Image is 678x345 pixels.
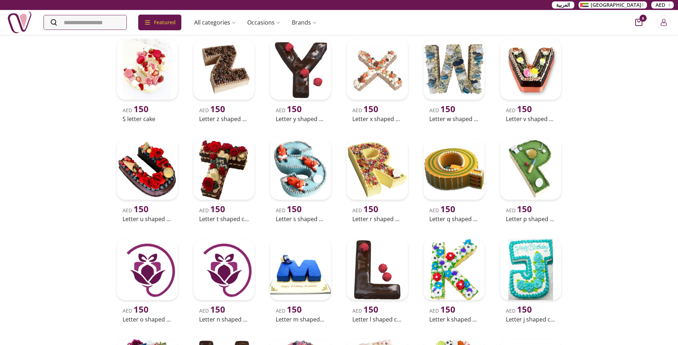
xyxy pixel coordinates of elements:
[506,307,532,314] span: AED
[138,15,181,30] div: Featured
[497,236,564,325] a: uae-gifts-Letter J Shaped CakeAED 150Letter j shaped cake
[429,115,479,123] h2: Letter w shaped cake
[191,236,257,325] a: uae-gifts-Letter N Shaped CakeAED 150Letter n shaped cake
[287,303,302,315] span: 150
[199,107,225,114] span: AED
[352,107,378,114] span: AED
[123,315,172,324] h2: Letter o shaped cake
[276,315,325,324] h2: Letter m shaped cake
[347,239,408,300] img: uae-gifts-Letter L Shaped Cake
[635,19,642,26] button: cart-button
[7,10,32,35] img: Nigwa-uae-gifts
[287,203,302,215] span: 150
[123,107,149,114] span: AED
[270,39,331,100] img: uae-gifts-Letter Y Shaped Cake
[517,203,532,215] span: 150
[123,307,149,314] span: AED
[579,1,647,9] button: [GEOGRAPHIC_DATA]
[440,103,455,115] span: 150
[117,239,178,300] img: uae-gifts-Letter O Shaped Cake
[199,307,225,314] span: AED
[193,239,254,300] img: uae-gifts-Letter N Shaped Cake
[421,236,487,325] a: uae-gifts-Letter K Shaped CakeAED 150Letter k shaped cake
[429,107,455,114] span: AED
[267,236,334,325] a: uae-gifts-Letter M Shaped CakeAED 150Letter m shaped cake
[123,215,172,223] h2: Letter u shaped cake
[347,39,408,100] img: uae-gifts-Letter X Shaped Cake
[500,39,561,100] img: uae-gifts-Letter V Shaped Cake
[497,136,564,225] a: uae-gifts-Letter P Shaped CakeAED 150Letter p shaped cake
[500,239,561,300] img: uae-gifts-Letter J Shaped Cake
[517,303,532,315] span: 150
[580,3,589,7] img: Arabic_dztd3n.png
[429,215,479,223] h2: Letter q shaped cake
[429,207,455,214] span: AED
[440,203,455,215] span: 150
[123,115,172,123] h2: S letter cake
[506,315,555,324] h2: Letter j shaped cake
[276,115,325,123] h2: Letter y shaped cake
[270,139,331,200] img: uae-gifts-Letter S Shaped Cake
[651,1,674,9] button: AED
[210,303,225,315] span: 150
[44,15,126,30] input: Search
[424,39,485,100] img: uae-gifts-Letter W Shaped Cake
[344,236,410,325] a: uae-gifts-Letter L Shaped CakeAED 150Letter l shaped cake
[134,303,149,315] span: 150
[363,303,378,315] span: 150
[352,207,378,214] span: AED
[440,303,455,315] span: 150
[134,203,149,215] span: 150
[114,136,181,225] a: uae-gifts-Letter U Shaped CakeAED 150Letter u shaped cake
[287,103,302,115] span: 150
[191,36,257,125] a: uae-gifts-Letter Z Shaped CakeAED 150Letter z shaped cake
[286,15,322,30] a: Brands
[506,215,555,223] h2: Letter p shaped cake
[193,39,254,100] img: uae-gifts-Letter Z Shaped Cake
[210,103,225,115] span: 150
[117,39,178,100] img: uae-gifts-S letter cake
[276,207,302,214] span: AED
[591,1,641,9] span: [GEOGRAPHIC_DATA]
[352,115,402,123] h2: Letter x shaped cake
[506,115,555,123] h2: Letter v shaped cake
[134,103,149,115] span: 150
[114,236,181,325] a: uae-gifts-Letter O Shaped CakeAED 150Letter o shaped cake
[429,307,455,314] span: AED
[267,36,334,125] a: uae-gifts-Letter Y Shaped CakeAED 150Letter y shaped cake
[270,239,331,300] img: uae-gifts-Letter M Shaped Cake
[191,136,257,225] a: uae-gifts-Letter T Shaped CakeAED 150Letter t shaped cake
[347,139,408,200] img: uae-gifts-Letter R Shaped Cake
[363,103,378,115] span: 150
[210,203,225,215] span: 150
[199,207,225,214] span: AED
[657,15,671,30] button: Login
[352,307,378,314] span: AED
[276,307,302,314] span: AED
[497,36,564,125] a: uae-gifts-Letter V Shaped CakeAED 150Letter v shaped cake
[352,215,402,223] h2: Letter r shaped cake
[199,215,249,223] h2: Letter t shaped cake
[276,107,302,114] span: AED
[199,315,249,324] h2: Letter n shaped cake
[506,207,532,214] span: AED
[656,1,665,9] span: AED
[352,315,402,324] h2: Letter l shaped cake
[344,136,410,225] a: uae-gifts-Letter R Shaped CakeAED 150Letter r shaped cake
[242,15,286,30] a: Occasions
[421,136,487,225] a: uae-gifts-Letter Q Shaped CakeAED 150Letter q shaped cake
[363,203,378,215] span: 150
[424,239,485,300] img: uae-gifts-Letter K Shaped Cake
[188,15,242,30] a: All categories
[199,115,249,123] h2: Letter z shaped cake
[114,36,181,125] a: uae-gifts-S letter cakeAED 150S letter cake
[117,139,178,200] img: uae-gifts-Letter U Shaped Cake
[640,15,647,22] span: 0
[500,139,561,200] img: uae-gifts-Letter P Shaped Cake
[123,207,149,214] span: AED
[421,36,487,125] a: uae-gifts-Letter W Shaped CakeAED 150Letter w shaped cake
[556,1,570,9] span: العربية
[429,315,479,324] h2: Letter k shaped cake
[267,136,334,225] a: uae-gifts-Letter S Shaped CakeAED 150Letter s shaped cake
[506,107,532,114] span: AED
